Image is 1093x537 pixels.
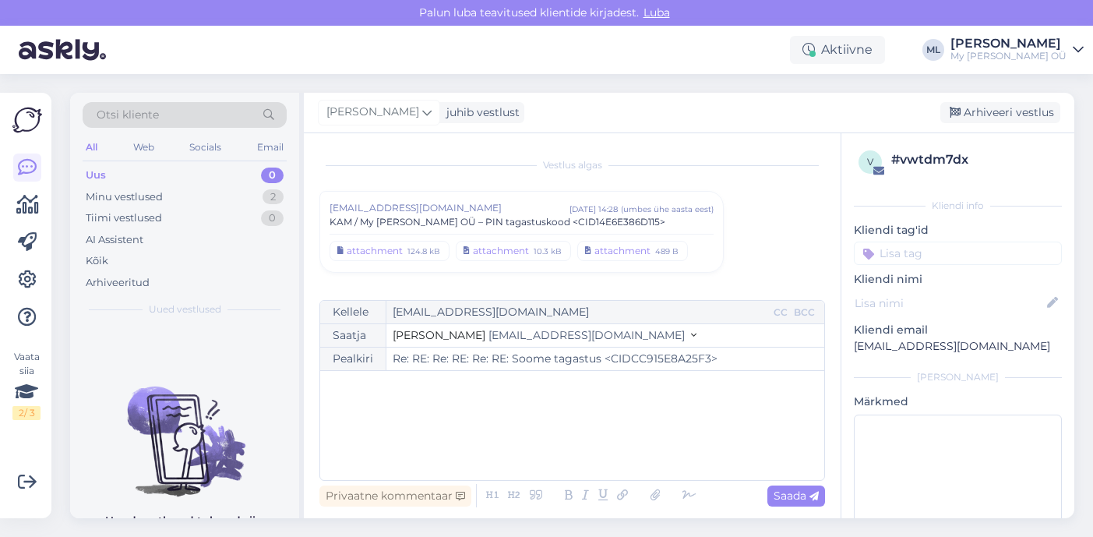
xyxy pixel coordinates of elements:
div: Kliendi info [854,199,1062,213]
div: ( umbes ühe aasta eest ) [621,203,714,215]
span: Otsi kliente [97,107,159,123]
div: Kõik [86,253,108,269]
div: Saatja [320,324,386,347]
input: Recepient... [386,301,770,323]
p: Kliendi tag'id [854,222,1062,238]
div: Vaata siia [12,350,41,420]
img: Askly Logo [12,105,42,135]
a: [PERSON_NAME]My [PERSON_NAME] OÜ [950,37,1084,62]
div: Web [130,137,157,157]
div: Minu vestlused [86,189,163,205]
p: Kliendi nimi [854,271,1062,288]
div: [PERSON_NAME] [854,370,1062,384]
p: [EMAIL_ADDRESS][DOMAIN_NAME] [854,338,1062,355]
div: Privaatne kommentaar [319,486,471,507]
div: CC [770,306,791,320]
span: [EMAIL_ADDRESS][DOMAIN_NAME] [488,328,685,342]
input: Write subject here... [386,348,824,370]
div: Arhiveeritud [86,275,150,291]
div: Kellele [320,301,386,323]
div: Arhiveeri vestlus [940,102,1060,123]
p: Uued vestlused tulevad siia. [105,513,265,529]
div: 0 [261,210,284,226]
div: 2 [263,189,284,205]
a: attachment124.8 kB [330,241,450,261]
span: KAM / My [PERSON_NAME] OÜ – PIN tagastuskood <CID14E6E386D115> [330,215,665,229]
span: [PERSON_NAME] [326,104,419,121]
div: Email [254,137,287,157]
div: [DATE] 14:28 [569,203,618,215]
div: juhib vestlust [440,104,520,121]
div: 489 B [654,244,680,258]
div: BCC [791,306,818,320]
div: Aktiivne [790,36,885,64]
div: Tiimi vestlused [86,210,162,226]
p: Märkmed [854,394,1062,410]
button: [PERSON_NAME] [EMAIL_ADDRESS][DOMAIN_NAME] [393,327,696,344]
div: Socials [186,137,224,157]
div: Vestlus algas [319,158,825,172]
div: attachment [473,244,529,258]
div: ML [922,39,944,61]
div: Uus [86,168,106,183]
input: Lisa tag [854,242,1062,265]
span: Saada [774,489,819,503]
p: Kliendi email [854,322,1062,338]
div: All [83,137,100,157]
div: 10.3 kB [532,244,563,258]
div: My [PERSON_NAME] OÜ [950,50,1067,62]
span: Luba [639,5,675,19]
div: 0 [261,168,284,183]
div: 124.8 kB [406,244,442,258]
div: Pealkiri [320,348,386,370]
div: attachment [347,244,403,258]
span: [EMAIL_ADDRESS][DOMAIN_NAME] [330,201,569,215]
div: # vwtdm7dx [891,150,1057,169]
div: 2 / 3 [12,406,41,420]
div: [PERSON_NAME] [950,37,1067,50]
span: v [867,156,873,168]
div: attachment [594,244,651,258]
div: AI Assistent [86,232,143,248]
span: [PERSON_NAME] [393,328,485,342]
img: No chats [70,359,299,499]
span: Uued vestlused [149,302,221,316]
input: Lisa nimi [855,295,1044,312]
